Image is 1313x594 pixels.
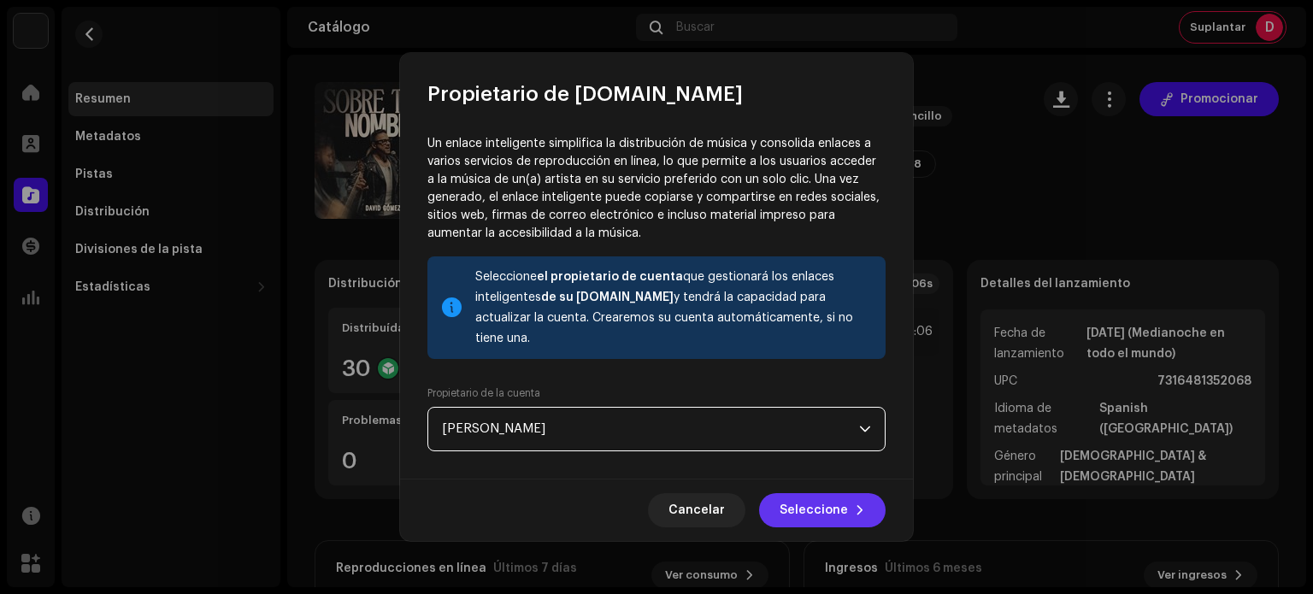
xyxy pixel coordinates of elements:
[668,493,725,527] span: Cancelar
[475,267,872,349] div: Seleccione que gestionará los enlaces inteligentes y tendrá la capacidad para actualizar la cuent...
[442,408,859,450] span: David Gómez
[400,53,913,108] div: Propietario de [DOMAIN_NAME]
[648,493,745,527] button: Cancelar
[537,271,683,283] strong: el propietario de cuenta
[541,291,674,303] strong: de su [DOMAIN_NAME]
[759,493,886,527] button: Seleccione
[427,386,540,400] label: Propietario de la cuenta
[427,135,886,243] p: Un enlace inteligente simplifica la distribución de música y consolida enlaces a varios servicios...
[859,408,871,450] div: dropdown trigger
[780,493,848,527] span: Seleccione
